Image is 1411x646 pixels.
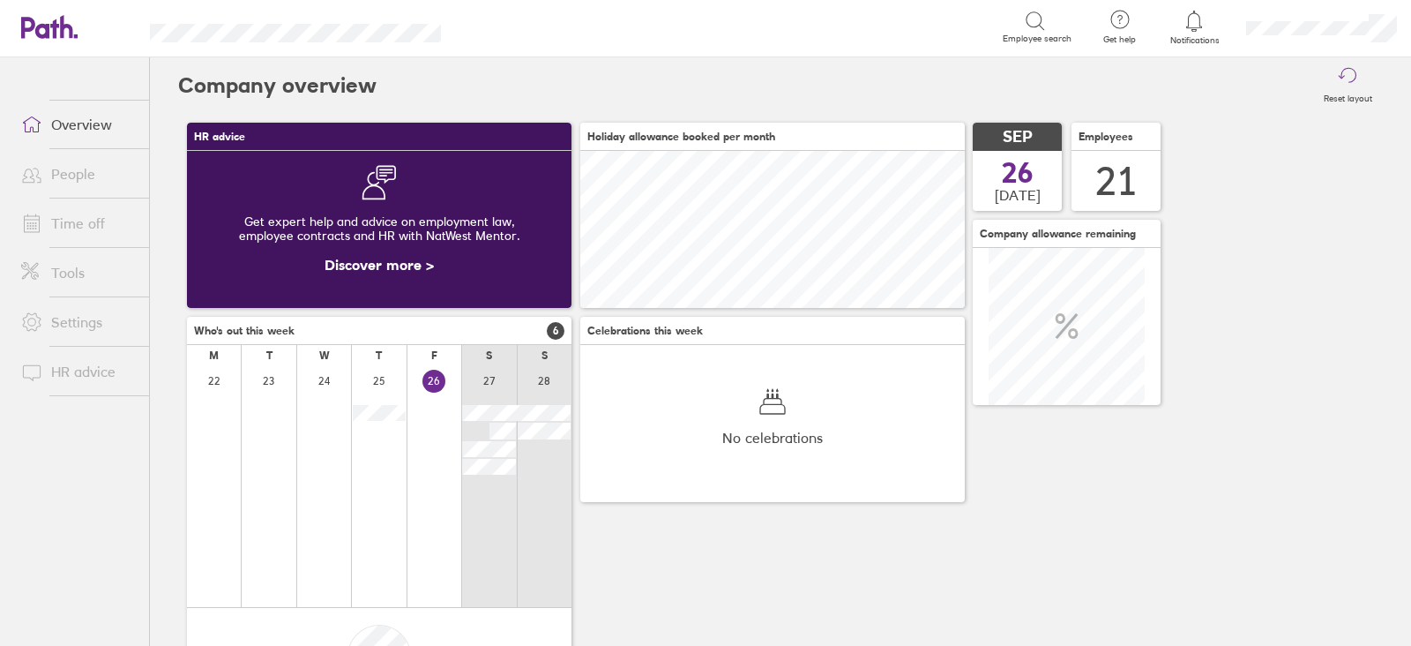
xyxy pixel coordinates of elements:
h2: Company overview [178,57,377,114]
a: Notifications [1166,9,1223,46]
span: 26 [1002,159,1034,187]
span: Company allowance remaining [980,228,1136,240]
span: Who's out this week [194,325,295,337]
span: [DATE] [995,187,1041,203]
div: Get expert help and advice on employment law, employee contracts and HR with NatWest Mentor. [201,200,557,257]
span: Employees [1079,131,1133,143]
a: Settings [7,304,149,340]
span: 6 [547,322,564,340]
div: S [486,349,492,362]
span: Holiday allowance booked per month [587,131,775,143]
div: F [431,349,437,362]
div: T [266,349,272,362]
label: Reset layout [1313,88,1383,104]
div: S [541,349,548,362]
div: M [209,349,219,362]
a: Time off [7,206,149,241]
button: Reset layout [1313,57,1383,114]
span: Notifications [1166,35,1223,46]
a: Discover more > [325,256,434,274]
a: People [7,156,149,192]
a: HR advice [7,354,149,389]
a: Overview [7,107,149,142]
span: Celebrations this week [587,325,703,337]
span: Get help [1091,34,1148,45]
div: Search [489,19,534,34]
span: No celebrations [722,430,823,446]
div: 21 [1095,159,1138,204]
a: Tools [7,255,149,290]
div: T [376,349,382,362]
span: SEP [1003,128,1033,146]
span: Employee search [1003,34,1071,44]
div: W [319,349,330,362]
span: HR advice [194,131,245,143]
